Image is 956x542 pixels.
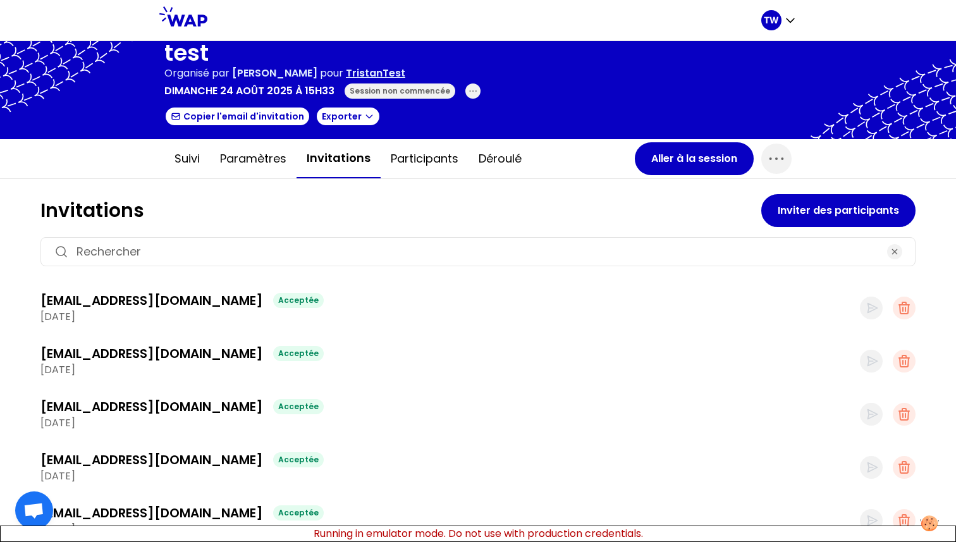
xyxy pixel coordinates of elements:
button: Participants [381,140,469,178]
button: Suivi [164,140,210,178]
div: Session non commencée [345,83,455,99]
h1: test [164,40,481,66]
p: [DATE] [40,309,860,324]
p: pour [320,66,343,81]
div: Acceptée [273,452,324,467]
h3: [EMAIL_ADDRESS][DOMAIN_NAME] [40,451,263,469]
p: [DATE] [40,522,860,537]
button: Déroulé [469,140,532,178]
input: Rechercher [77,243,879,261]
div: Acceptée [273,505,324,520]
p: [DATE] [40,469,860,484]
h1: Invitations [40,199,761,222]
p: [DATE] [40,362,860,378]
span: [PERSON_NAME] [232,66,317,80]
div: Acceptée [273,346,324,361]
p: TW [764,14,779,27]
button: Copier l'email d'invitation [164,106,310,126]
h3: [EMAIL_ADDRESS][DOMAIN_NAME] [40,345,263,362]
p: dimanche 24 août 2025 à 15h33 [164,83,334,99]
button: Aller à la session [635,142,754,175]
button: TW [761,10,797,30]
button: Manage your preferences about cookies [912,508,947,539]
button: Invitations [297,139,381,178]
h3: [EMAIL_ADDRESS][DOMAIN_NAME] [40,398,263,416]
a: Ouvrir le chat [15,491,53,529]
button: Inviter des participants [761,194,916,227]
button: Paramètres [210,140,297,178]
div: Acceptée [273,293,324,308]
p: TristanTest [346,66,405,81]
h3: [EMAIL_ADDRESS][DOMAIN_NAME] [40,504,263,522]
div: Acceptée [273,399,324,414]
p: Organisé par [164,66,230,81]
h3: [EMAIL_ADDRESS][DOMAIN_NAME] [40,292,263,309]
p: [DATE] [40,416,860,431]
button: Exporter [316,106,381,126]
